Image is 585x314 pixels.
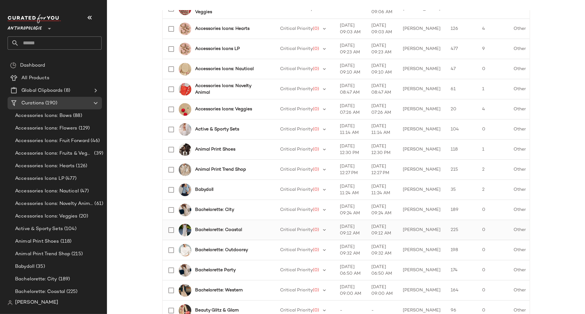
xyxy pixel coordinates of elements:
[313,308,319,313] span: (0)
[313,47,319,51] span: (0)
[477,160,509,180] td: 2
[280,207,313,212] span: Critical Priority
[366,119,398,140] td: [DATE] 11:14 AM
[195,126,239,133] b: Active & Sporty Sets
[366,140,398,160] td: [DATE] 12:30 PM
[59,238,72,245] span: (118)
[398,220,446,240] td: [PERSON_NAME]
[366,280,398,300] td: [DATE] 09:00 AM
[335,280,366,300] td: [DATE] 09:00 AM
[446,220,477,240] td: 225
[446,140,477,160] td: 118
[280,26,313,31] span: Critical Priority
[366,160,398,180] td: [DATE] 12:27 PM
[313,268,319,273] span: (0)
[179,204,191,216] img: 102531712_011_d10
[15,175,64,182] span: Accessories Icons LP
[93,200,103,207] span: (61)
[313,167,319,172] span: (0)
[90,137,100,145] span: (46)
[10,62,16,69] img: svg%3e
[280,288,313,293] span: Critical Priority
[195,307,239,314] b: Beauty Glitz & Glam
[280,107,313,112] span: Critical Priority
[15,213,78,220] span: Accessories Icons: Veggies
[335,160,366,180] td: [DATE] 12:27 PM
[366,59,398,79] td: [DATE] 09:10 AM
[15,263,35,270] span: Babydoll
[509,280,540,300] td: Other
[195,106,252,113] b: Accessories Icons: Veggies
[72,112,82,119] span: (88)
[477,140,509,160] td: 1
[366,39,398,59] td: [DATE] 09:23 AM
[75,163,87,170] span: (126)
[15,112,72,119] span: Accessories Icons: Bows
[477,180,509,200] td: 2
[446,180,477,200] td: 35
[313,207,319,212] span: (0)
[477,280,509,300] td: 0
[313,228,319,232] span: (0)
[398,99,446,119] td: [PERSON_NAME]
[313,147,319,152] span: (0)
[179,284,191,297] img: 103031506_011_d12
[63,87,70,94] span: (8)
[15,188,79,195] span: Accessories Icons: Nautical
[195,25,250,32] b: Accessories Icons: Hearts
[21,74,49,82] span: All Products
[335,19,366,39] td: [DATE] 09:03 AM
[477,59,509,79] td: 0
[366,99,398,119] td: [DATE] 07:26 AM
[446,260,477,280] td: 174
[21,87,63,94] span: Global Clipboards
[15,251,70,258] span: Animal Print Trend Shop
[179,224,191,236] img: 4142231270457_010_b
[280,308,313,313] span: Critical Priority
[280,147,313,152] span: Critical Priority
[398,240,446,260] td: [PERSON_NAME]
[366,240,398,260] td: [DATE] 09:32 AM
[509,260,540,280] td: Other
[280,47,313,51] span: Critical Priority
[280,187,313,192] span: Critical Priority
[366,260,398,280] td: [DATE] 06:50 AM
[335,39,366,59] td: [DATE] 09:23 AM
[477,119,509,140] td: 0
[64,175,77,182] span: (477)
[335,99,366,119] td: [DATE] 07:26 AM
[335,140,366,160] td: [DATE] 12:30 PM
[21,100,44,107] span: Curations
[57,276,70,283] span: (189)
[280,87,313,91] span: Critical Priority
[446,200,477,220] td: 189
[15,276,57,283] span: Bachelorette: City
[63,225,77,233] span: (104)
[195,287,243,294] b: Bachelorette: Western
[195,207,234,213] b: Bachelorette: City
[477,220,509,240] td: 0
[335,59,366,79] td: [DATE] 09:10 AM
[195,83,265,96] b: Accessories Icons: Novelty Animal
[398,280,446,300] td: [PERSON_NAME]
[335,119,366,140] td: [DATE] 11:14 AM
[15,238,59,245] span: Animal Print Shoes
[335,180,366,200] td: [DATE] 11:24 AM
[477,240,509,260] td: 0
[398,79,446,99] td: [PERSON_NAME]
[93,150,103,157] span: (39)
[446,39,477,59] td: 477
[335,260,366,280] td: [DATE] 06:50 AM
[509,140,540,160] td: Other
[366,180,398,200] td: [DATE] 11:24 AM
[35,263,45,270] span: (35)
[509,99,540,119] td: Other
[509,39,540,59] td: Other
[179,63,191,75] img: 101277283_070_b
[15,163,75,170] span: Accessories Icons: Hearts
[477,79,509,99] td: 1
[179,83,191,96] img: 103522066_070_b
[280,248,313,252] span: Critical Priority
[446,119,477,140] td: 104
[195,166,246,173] b: Animal Print Trend Shop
